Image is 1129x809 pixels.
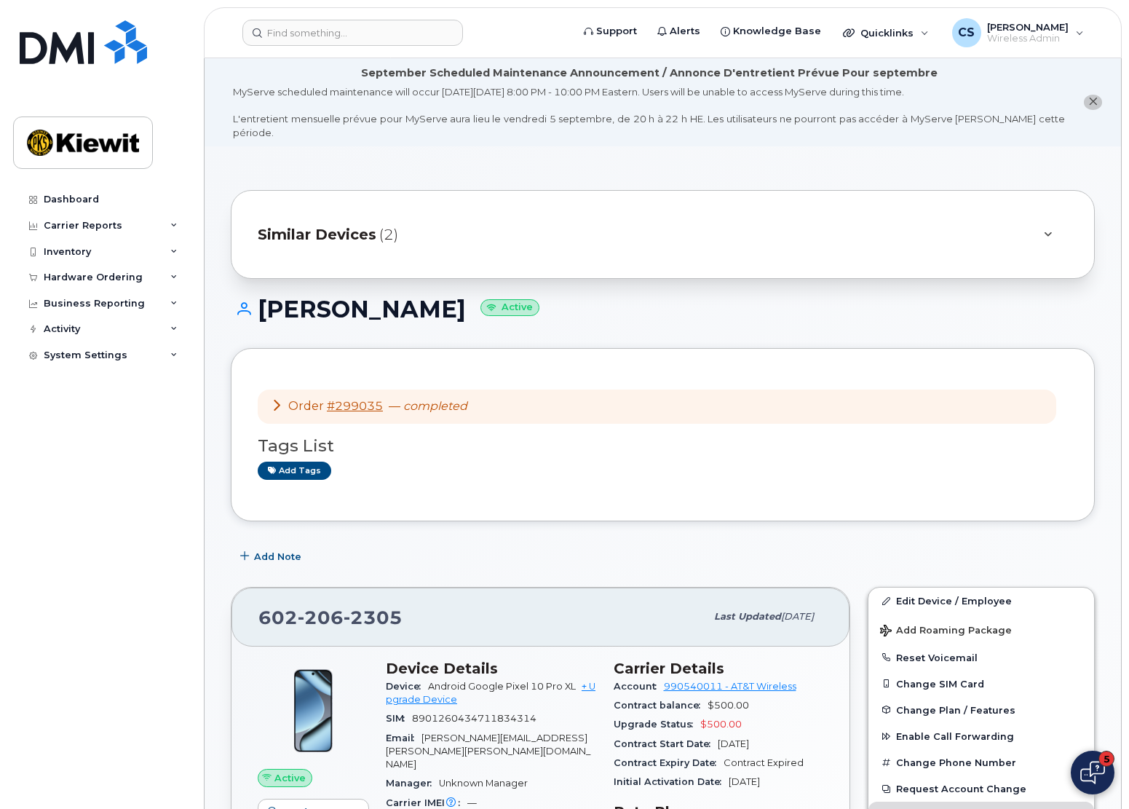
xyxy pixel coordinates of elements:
button: Change SIM Card [868,671,1094,697]
button: Reset Voicemail [868,644,1094,671]
span: [DATE] [718,738,749,749]
span: — [467,797,477,808]
button: Enable Call Forwarding [868,723,1094,749]
span: Add Note [254,550,301,564]
img: Pixel_10_Pro.png [269,667,357,754]
span: (2) [379,224,398,245]
div: 5 [1104,752,1110,766]
span: Initial Activation Date [614,776,729,787]
span: Android Google Pixel 10 Pro XL [428,681,576,692]
span: — [389,399,467,413]
span: Similar Devices [258,224,376,245]
span: Contract Expired [724,757,804,768]
div: September Scheduled Maintenance Announcement / Annonce D'entretient Prévue Pour septembre [361,66,938,81]
button: Request Account Change [868,776,1094,802]
a: #299035 [327,399,383,413]
span: 8901260434711834314 [412,713,536,724]
button: 5 [1071,751,1114,794]
img: Open chat [1080,761,1105,784]
span: Manager [386,778,439,789]
span: 2305 [344,607,403,628]
span: 206 [298,607,344,628]
h3: Device Details [386,660,596,677]
span: 602 [258,607,403,628]
button: Change Phone Number [868,749,1094,776]
a: 990540011 - AT&T Wireless [664,681,796,692]
span: $500.00 [708,700,749,711]
span: Last updated [714,611,781,622]
span: $500.00 [700,719,742,730]
small: Active [480,299,539,316]
span: Email [386,733,421,743]
span: [PERSON_NAME][EMAIL_ADDRESS][PERSON_NAME][PERSON_NAME][DOMAIN_NAME] [386,733,590,770]
span: Account [614,681,664,692]
button: Change Plan / Features [868,697,1094,723]
span: Contract balance [614,700,708,711]
a: Add tags [258,462,331,480]
button: Add Note [231,543,314,569]
span: Active [274,771,306,785]
span: Enable Call Forwarding [896,731,1014,742]
h3: Tags List [258,437,1068,455]
button: Add Roaming Package [868,615,1094,644]
h3: Carrier Details [614,660,824,677]
em: completed [403,399,467,413]
span: Contract Start Date [614,738,718,749]
button: close notification [1084,95,1102,110]
div: MyServe scheduled maintenance will occur [DATE][DATE] 8:00 PM - 10:00 PM Eastern. Users will be u... [233,85,1065,139]
span: Carrier IMEI [386,797,467,808]
span: Device [386,681,428,692]
span: Unknown Manager [439,778,528,789]
span: Order [288,399,324,413]
span: Add Roaming Package [880,625,1012,639]
span: [DATE] [781,611,814,622]
span: Upgrade Status [614,719,700,730]
span: Contract Expiry Date [614,757,724,768]
h1: [PERSON_NAME] [231,296,1095,322]
span: SIM [386,713,412,724]
a: Edit Device / Employee [868,588,1094,614]
span: [DATE] [729,776,760,787]
span: Change Plan / Features [896,704,1015,715]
